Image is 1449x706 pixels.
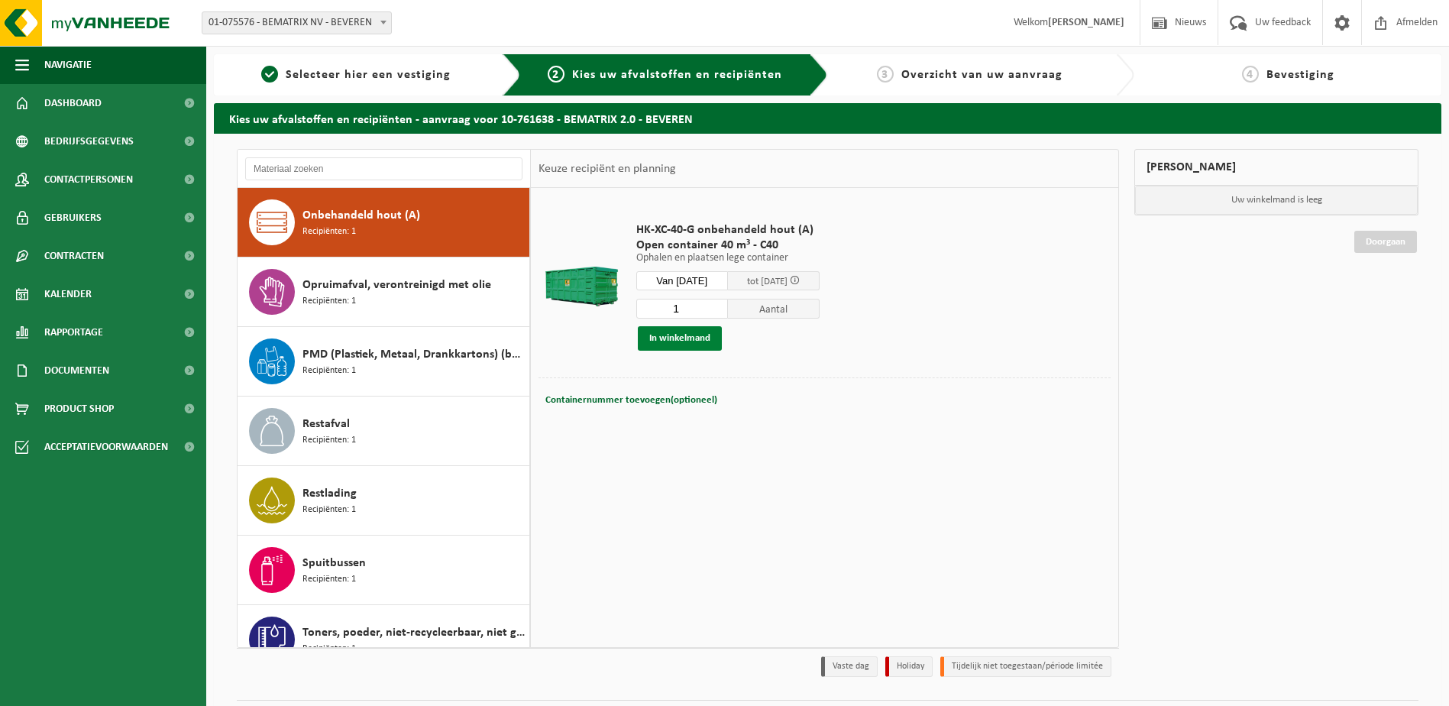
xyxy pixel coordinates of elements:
[302,206,420,225] span: Onbehandeld hout (A)
[728,299,820,319] span: Aantal
[238,327,530,397] button: PMD (Plastiek, Metaal, Drankkartons) (bedrijven) Recipiënten: 1
[940,656,1111,677] li: Tijdelijk niet toegestaan/période limitée
[638,326,722,351] button: In winkelmand
[1135,186,1418,215] p: Uw winkelmand is leeg
[302,294,356,309] span: Recipiënten: 1
[302,572,356,587] span: Recipiënten: 1
[545,395,717,405] span: Containernummer toevoegen(optioneel)
[238,536,530,605] button: Spuitbussen Recipiënten: 1
[302,484,357,503] span: Restlading
[548,66,564,83] span: 2
[302,364,356,378] span: Recipiënten: 1
[44,237,104,275] span: Contracten
[302,642,356,656] span: Recipiënten: 1
[202,12,391,34] span: 01-075576 - BEMATRIX NV - BEVEREN
[302,623,526,642] span: Toners, poeder, niet-recycleerbaar, niet gevaarlijk
[1354,231,1417,253] a: Doorgaan
[238,605,530,675] button: Toners, poeder, niet-recycleerbaar, niet gevaarlijk Recipiënten: 1
[302,225,356,239] span: Recipiënten: 1
[44,84,102,122] span: Dashboard
[302,345,526,364] span: PMD (Plastiek, Metaal, Drankkartons) (bedrijven)
[202,11,392,34] span: 01-075576 - BEMATRIX NV - BEVEREN
[44,313,103,351] span: Rapportage
[302,415,350,433] span: Restafval
[885,656,933,677] li: Holiday
[821,656,878,677] li: Vaste dag
[1266,69,1334,81] span: Bevestiging
[44,275,92,313] span: Kalender
[44,428,168,466] span: Acceptatievoorwaarden
[238,188,530,257] button: Onbehandeld hout (A) Recipiënten: 1
[302,503,356,517] span: Recipiënten: 1
[901,69,1062,81] span: Overzicht van uw aanvraag
[572,69,782,81] span: Kies uw afvalstoffen en recipiënten
[286,69,451,81] span: Selecteer hier een vestiging
[636,222,820,238] span: HK-XC-40-G onbehandeld hout (A)
[747,277,788,287] span: tot [DATE]
[1242,66,1259,83] span: 4
[44,351,109,390] span: Documenten
[1134,149,1418,186] div: [PERSON_NAME]
[238,257,530,327] button: Opruimafval, verontreinigd met olie Recipiënten: 1
[238,397,530,466] button: Restafval Recipiënten: 1
[222,66,490,84] a: 1Selecteer hier een vestiging
[238,466,530,536] button: Restlading Recipiënten: 1
[302,276,491,294] span: Opruimafval, verontreinigd met olie
[44,160,133,199] span: Contactpersonen
[44,46,92,84] span: Navigatie
[245,157,522,180] input: Materiaal zoeken
[302,554,366,572] span: Spuitbussen
[44,199,102,237] span: Gebruikers
[636,238,820,253] span: Open container 40 m³ - C40
[1048,17,1124,28] strong: [PERSON_NAME]
[302,433,356,448] span: Recipiënten: 1
[44,390,114,428] span: Product Shop
[214,103,1441,133] h2: Kies uw afvalstoffen en recipiënten - aanvraag voor 10-761638 - BEMATRIX 2.0 - BEVEREN
[544,390,719,411] button: Containernummer toevoegen(optioneel)
[44,122,134,160] span: Bedrijfsgegevens
[261,66,278,83] span: 1
[636,253,820,264] p: Ophalen en plaatsen lege container
[877,66,894,83] span: 3
[531,150,684,188] div: Keuze recipiënt en planning
[636,271,728,290] input: Selecteer datum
